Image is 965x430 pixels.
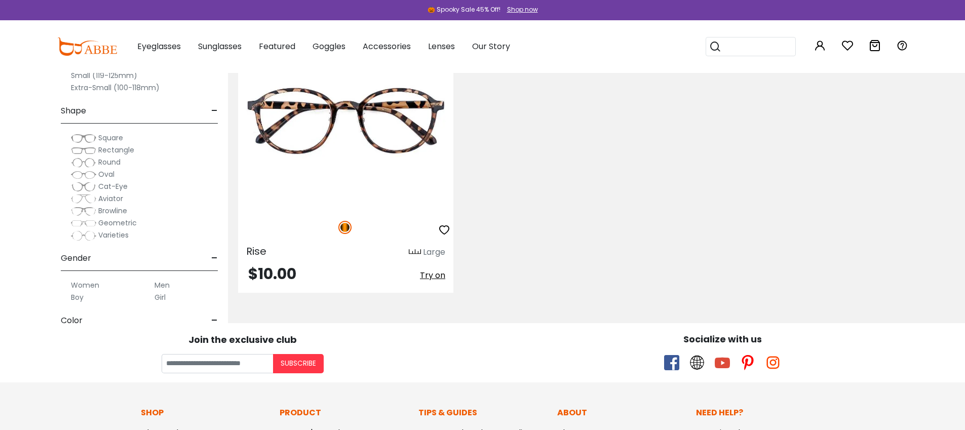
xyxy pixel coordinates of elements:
label: Women [71,279,99,291]
span: Geometric [98,218,137,228]
div: 🎃 Spooky Sale 45% Off! [428,5,500,14]
span: facebook [664,355,679,370]
label: Boy [71,291,84,303]
span: $10.00 [248,263,296,285]
span: Aviator [98,193,123,204]
span: - [211,99,218,123]
span: - [211,308,218,333]
img: Aviator.png [71,194,96,204]
span: Gender [61,246,91,270]
span: Lenses [428,41,455,52]
div: Shop now [507,5,538,14]
span: Rectangle [98,145,134,155]
span: pinterest [740,355,755,370]
span: Accessories [363,41,411,52]
span: Browline [98,206,127,216]
span: Shape [61,99,86,123]
span: Eyeglasses [137,41,181,52]
img: Browline.png [71,206,96,216]
label: Girl [155,291,166,303]
span: Cat-Eye [98,181,128,191]
span: Varieties [98,230,129,240]
span: instagram [765,355,781,370]
img: Tortoise Rise - Plastic ,Adjust Nose Pads [238,30,453,210]
label: Small (119-125mm) [71,69,137,82]
button: Try on [420,266,445,285]
button: Subscribe [273,354,324,373]
img: Oval.png [71,170,96,180]
a: Shop now [502,5,538,14]
img: Rectangle.png [71,145,96,155]
img: Varieties.png [71,230,96,241]
span: youtube [715,355,730,370]
span: - [211,246,218,270]
span: Square [98,133,123,143]
label: Men [155,279,170,291]
div: Socialize with us [488,332,958,346]
img: Geometric.png [71,218,96,228]
img: abbeglasses.com [57,37,117,56]
span: Color [61,308,83,333]
input: Your email [162,354,273,373]
span: Try on [420,269,445,281]
span: Goggles [313,41,345,52]
span: Featured [259,41,295,52]
p: Product [280,407,408,419]
div: Large [423,246,445,258]
span: Rise [246,244,266,258]
span: Oval [98,169,114,179]
p: Shop [141,407,269,419]
img: Cat-Eye.png [71,182,96,192]
img: Square.png [71,133,96,143]
img: size ruler [409,249,421,256]
img: Round.png [71,158,96,168]
div: Join the exclusive club [8,331,478,346]
span: Round [98,157,121,167]
span: twitter [689,355,705,370]
span: Our Story [472,41,510,52]
p: Tips & Guides [418,407,547,419]
p: Need Help? [696,407,825,419]
label: Extra-Small (100-118mm) [71,82,160,94]
p: About [557,407,686,419]
span: Sunglasses [198,41,242,52]
img: Tortoise [338,221,352,234]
